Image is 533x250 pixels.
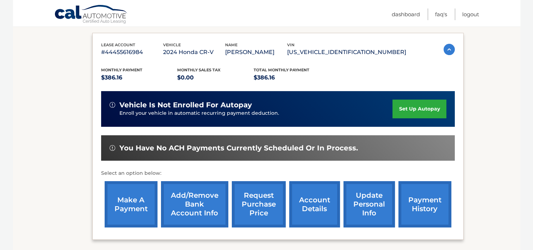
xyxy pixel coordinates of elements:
[119,101,252,109] span: vehicle is not enrolled for autopay
[119,109,393,117] p: Enroll your vehicle in automatic recurring payment deduction.
[287,42,295,47] span: vin
[101,42,135,47] span: lease account
[163,42,181,47] span: vehicle
[225,47,287,57] p: [PERSON_NAME]
[225,42,237,47] span: name
[101,73,178,83] p: $386.16
[398,181,451,227] a: payment history
[343,181,395,227] a: update personal info
[392,8,420,20] a: Dashboard
[101,47,163,57] p: #44455616984
[254,67,309,72] span: Total Monthly Payment
[163,47,225,57] p: 2024 Honda CR-V
[177,73,254,83] p: $0.00
[110,102,115,108] img: alert-white.svg
[392,100,446,118] a: set up autopay
[287,47,406,57] p: [US_VEHICLE_IDENTIFICATION_NUMBER]
[101,67,142,72] span: Monthly Payment
[119,144,358,153] span: You have no ACH payments currently scheduled or in process.
[105,181,157,227] a: make a payment
[444,44,455,55] img: accordion-active.svg
[101,169,455,178] p: Select an option below:
[232,181,286,227] a: request purchase price
[254,73,330,83] p: $386.16
[161,181,228,227] a: Add/Remove bank account info
[462,8,479,20] a: Logout
[289,181,340,227] a: account details
[110,145,115,151] img: alert-white.svg
[435,8,447,20] a: FAQ's
[54,5,128,25] a: Cal Automotive
[177,67,221,72] span: Monthly sales Tax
